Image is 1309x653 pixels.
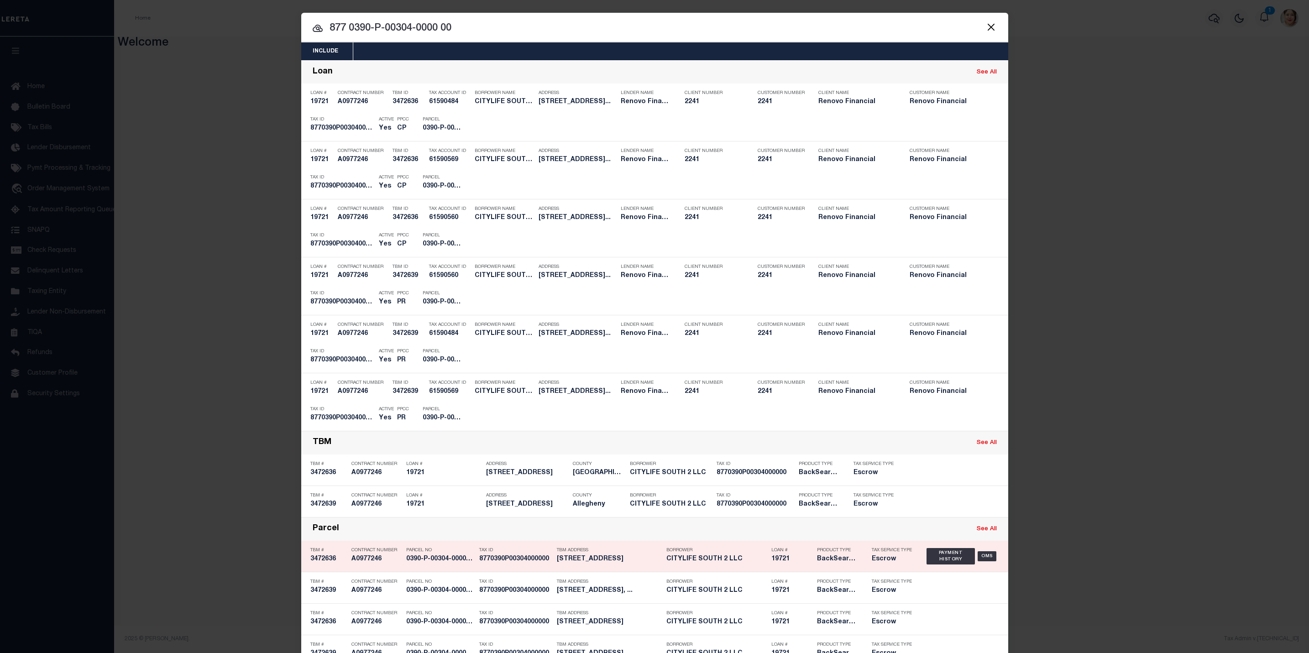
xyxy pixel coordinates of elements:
h5: Yes [379,414,393,422]
h5: Renovo Financial [818,272,896,280]
h5: 2241 [685,98,744,106]
div: Parcel [313,524,339,534]
h5: Renovo Financial [621,156,671,164]
p: Parcel [423,233,464,238]
div: OMS [978,551,996,561]
button: Include [301,42,350,60]
h5: Renovo Financial [621,272,671,280]
h5: Renovo Financial [910,388,987,396]
h5: 19721 [310,388,333,396]
p: Tax ID [310,407,374,412]
h5: 19721 [771,618,812,626]
h5: 246 Cedar Street Pittsburgh, PA... [539,156,616,164]
h5: 0390-P-00304-0000-00 [406,587,475,595]
p: Tax Account ID [429,148,470,154]
p: Lender Name [621,206,671,212]
h5: A0977246 [351,501,402,508]
h5: 8770390P00304000000 [717,501,794,508]
h5: 8770390P00304000000 [310,298,374,306]
p: Lender Name [621,380,671,386]
p: Product Type [799,493,840,498]
h5: Escrow [853,469,899,477]
h5: 3472639 [393,330,424,338]
a: See All [977,526,997,532]
h5: PR [397,298,409,306]
h5: 8770390P00304000000 [479,555,552,563]
p: Contract Number [351,548,402,553]
h5: 2241 [685,272,744,280]
p: Borrower [666,579,767,585]
h5: Renovo Financial [910,156,987,164]
p: Tax Account ID [429,264,470,270]
h5: 2241 [685,214,744,222]
h5: A0977246 [351,587,402,595]
h5: PR [397,356,409,364]
p: Active [379,291,394,296]
h5: 2241 [758,98,803,106]
p: Loan # [310,380,333,386]
p: Parcel [423,291,464,296]
p: Address [486,493,568,498]
p: Client Name [818,264,896,270]
p: Contract Number [338,380,388,386]
p: Client Name [818,322,896,328]
h5: 0390-P-00304-0000-00 [423,240,464,248]
h5: 0390-P-00304-0000-00 [406,618,475,626]
h5: 19721 [310,156,333,164]
h5: Escrow [872,587,913,595]
h5: 2241 [758,156,803,164]
p: Parcel No [406,642,475,648]
a: See All [977,440,997,446]
h5: 5406 Broad street Pleasant Hill... [539,388,616,396]
h5: 0390-P-00304-0000-00 [423,414,464,422]
p: Client Number [685,380,744,386]
h5: 2241 [758,272,803,280]
h5: A0977246 [338,388,388,396]
h5: CITYLIFE SOUTH 2 LLC [630,501,712,508]
h5: CP [397,125,409,132]
h5: Renovo Financial [910,214,987,222]
p: Active [379,407,394,412]
p: PPCC [397,233,409,238]
p: County [573,493,625,498]
h5: 61590569 [429,388,470,396]
p: PPCC [397,349,409,354]
h5: CITYLIFE SOUTH 2 LLC [630,469,712,477]
h5: 61590560 [429,214,470,222]
p: Tax ID [479,548,552,553]
input: Start typing... [301,21,1008,37]
p: Loan # [771,548,812,553]
h5: 19721 [310,214,333,222]
h5: 246 CEDAR ST Pittsburgh, PA 15236 [557,618,662,626]
p: Tax ID [310,117,374,122]
h5: 61590569 [429,156,470,164]
h5: Renovo Financial [621,98,671,106]
p: Borrower [666,548,767,553]
h5: 61590560 [429,272,470,280]
p: Parcel [423,349,464,354]
p: Product Type [817,548,858,553]
h5: Renovo Financial [621,330,671,338]
p: Loan # [771,642,812,648]
a: See All [977,69,997,75]
h5: 5406 BROAD ST Pleasant Hills, ... [557,587,662,595]
h5: Renovo Financial [818,330,896,338]
p: Parcel No [406,611,475,616]
p: PPCC [397,175,409,180]
h5: 2241 [685,156,744,164]
p: County [573,461,625,467]
h5: Yes [379,183,393,190]
p: Product Type [817,642,858,648]
p: Client Name [818,206,896,212]
h5: 5406 BROAD ST [486,501,568,508]
p: Tax ID [479,642,552,648]
h5: CITYLIFE SOUTH 2 LLC [475,214,534,222]
p: Active [379,233,394,238]
p: Contract Number [338,148,388,154]
div: Payment History [927,548,975,564]
p: Tax Service Type [853,493,899,498]
p: Loan # [771,579,812,585]
h5: Escrow [872,618,913,626]
h5: 19721 [310,98,333,106]
h5: A0977246 [351,469,402,477]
